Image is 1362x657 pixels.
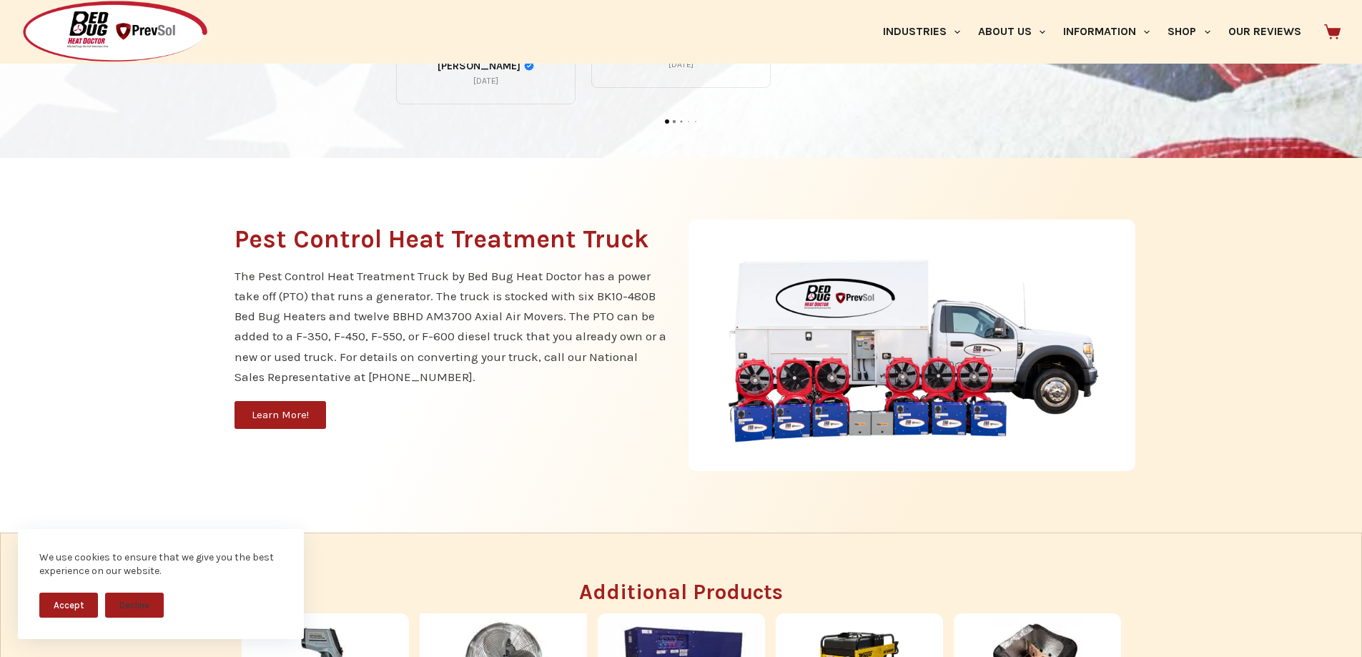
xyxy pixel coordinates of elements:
[39,550,282,578] div: We use cookies to ensure that we give you the best experience on our website.
[220,581,1143,603] h3: Additional Products
[235,401,326,429] a: Learn More!
[235,266,667,386] p: The Pest Control Heat Treatment Truck by Bed Bug Heat Doctor has a power take off (PTO) that runs...
[524,61,534,71] div: Verified Customer
[473,75,498,87] div: [DATE]
[105,593,164,618] button: Decline
[252,410,309,420] span: Learn More!
[438,59,534,72] a: Review by Michael Dineen
[668,59,694,70] div: [DATE]
[39,593,98,618] button: Accept
[438,59,520,72] span: [PERSON_NAME]
[235,227,667,252] h2: Pest Control Heat Treatment Truck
